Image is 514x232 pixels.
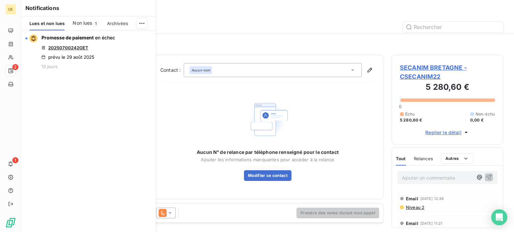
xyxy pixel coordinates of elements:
[244,170,291,181] button: Modifier ce contact
[425,129,461,136] span: Replier le détail
[25,4,151,12] h6: Notifications
[160,67,184,73] label: Contact :
[41,35,94,40] span: Promesse de paiement
[405,111,415,117] span: Échu
[470,117,484,123] span: 0,00 €
[406,221,418,226] span: Email
[406,196,418,201] span: Email
[41,54,94,60] div: prévu le 29 août 2025
[403,22,503,32] input: Rechercher
[400,81,495,94] h3: 5 280,60 €
[73,20,92,26] span: Non lues
[399,104,402,109] span: 0
[246,98,289,141] img: Empty state
[420,221,443,225] span: [DATE] 11:21
[12,64,18,70] span: 2
[21,30,155,73] button: Promesse de paiement en échec20250700242OETprévu le 29 août 202513 jours
[441,153,474,164] button: Autres
[405,205,424,210] span: Niveau 2
[5,4,16,15] div: OE
[197,149,339,156] span: Aucun N° de relance par téléphone renseigné pour le contact
[400,117,422,123] span: 5 280,60 €
[95,35,115,40] span: en échec
[29,21,65,26] span: Lues et non lues
[296,208,379,218] button: Prendre des notes durant mon appel
[414,156,433,161] span: Relances
[107,21,128,26] span: Archivées
[191,68,210,72] em: Aucun nom
[48,45,88,50] a: 20250700242OET
[476,111,495,117] span: Non-échu
[491,209,507,225] div: Open Intercom Messenger
[400,63,495,81] span: SECANIM BRETAGNE - CSECANIM22
[423,129,472,136] button: Replier le détail
[41,64,58,69] span: 13 jours
[420,197,444,201] span: [DATE] 12:38
[93,20,99,26] span: 1
[201,157,334,162] span: Ajouter les informations manquantes pour accéder à la relance
[5,217,16,228] img: Logo LeanPay
[12,157,18,163] span: 1
[396,156,406,161] span: Tout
